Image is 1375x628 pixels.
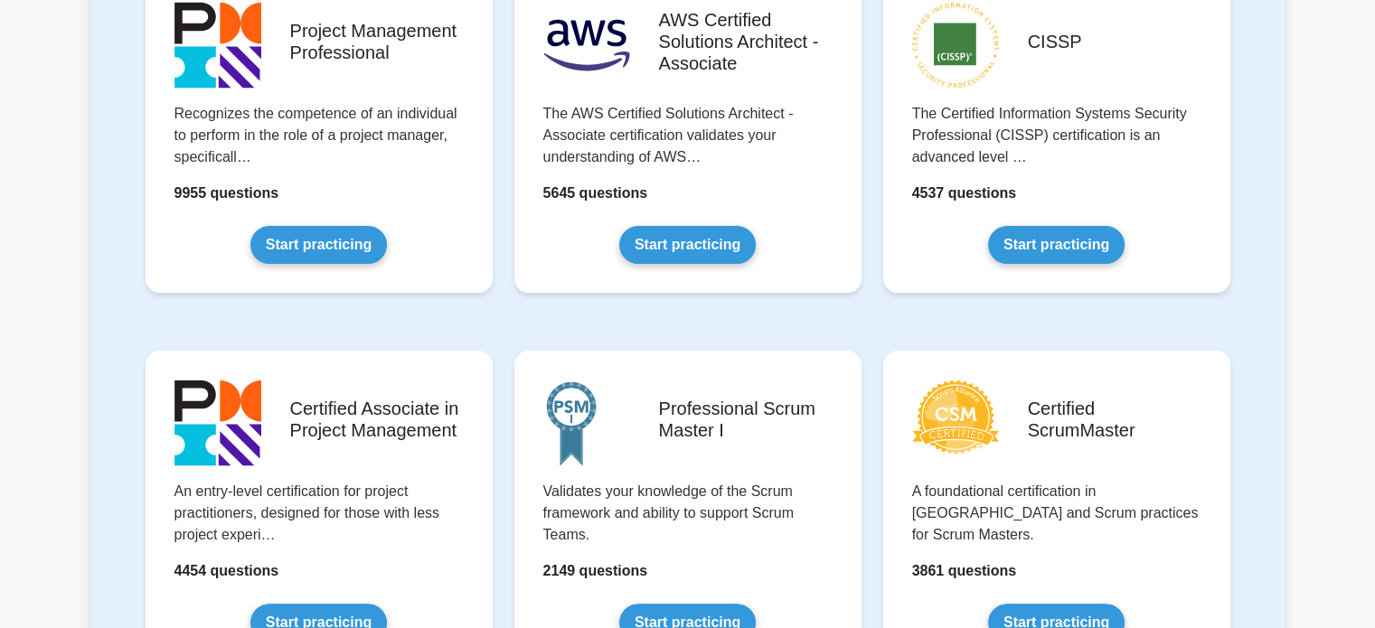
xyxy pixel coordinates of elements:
a: Start practicing [250,226,387,264]
a: Start practicing [988,226,1125,264]
a: Start practicing [619,226,756,264]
